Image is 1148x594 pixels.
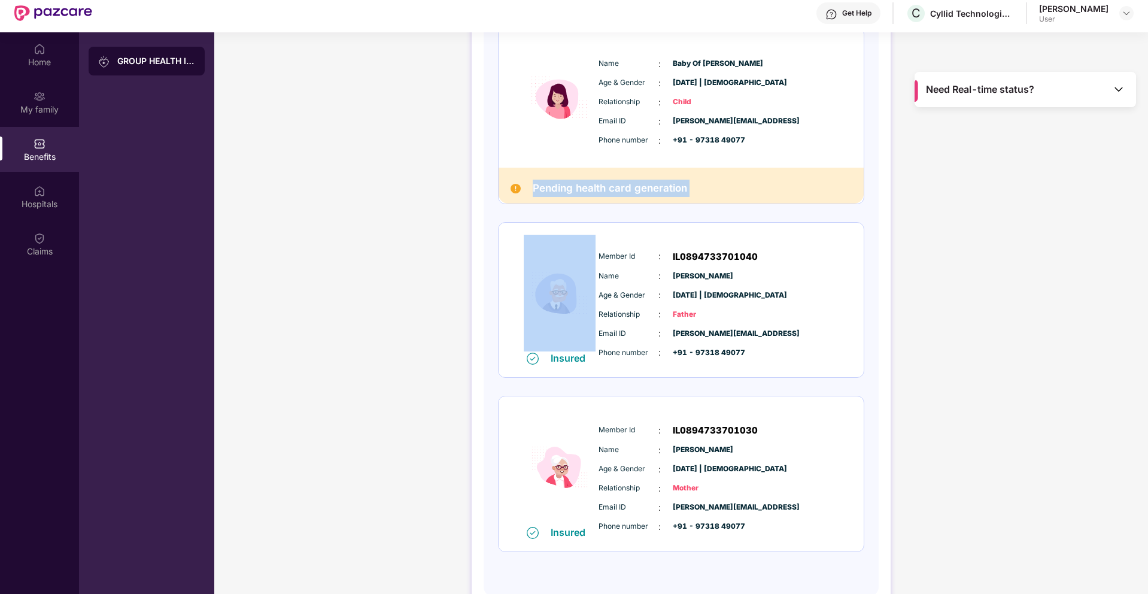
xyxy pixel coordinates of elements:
[551,526,593,538] div: Insured
[673,483,733,494] span: Mother
[599,425,658,436] span: Member Id
[673,463,733,475] span: [DATE] | [DEMOGRAPHIC_DATA]
[658,250,661,263] span: :
[930,8,1014,19] div: Cyllid Technologies Private Limited
[673,521,733,532] span: +91 - 97318 49077
[599,463,658,475] span: Age & Gender
[673,347,733,359] span: +91 - 97318 49077
[599,444,658,456] span: Name
[599,290,658,301] span: Age & Gender
[842,8,871,18] div: Get Help
[658,346,661,359] span: :
[599,483,658,494] span: Relationship
[527,353,539,365] img: svg+xml;base64,PHN2ZyB4bWxucz0iaHR0cDovL3d3dy53My5vcmcvMjAwMC9zdmciIHdpZHRoPSIxNiIgaGVpZ2h0PSIxNi...
[673,309,733,320] span: Father
[673,502,733,513] span: [PERSON_NAME][EMAIL_ADDRESS]
[673,116,733,127] span: [PERSON_NAME][EMAIL_ADDRESS]
[658,289,661,302] span: :
[673,250,758,264] span: IL0894733701040
[658,134,661,147] span: :
[673,135,733,146] span: +91 - 97318 49077
[658,482,661,495] span: :
[1113,83,1125,95] img: Toggle Icon
[34,137,45,149] img: svg+xml;base64,PHN2ZyBpZD0iQmVuZWZpdHMiIHhtbG5zPSJodHRwOi8vd3d3LnczLm9yZy8yMDAwL3N2ZyIgd2lkdGg9Ij...
[599,77,658,89] span: Age & Gender
[658,269,661,283] span: :
[524,409,596,526] img: icon
[527,527,539,539] img: svg+xml;base64,PHN2ZyB4bWxucz0iaHR0cDovL3d3dy53My5vcmcvMjAwMC9zdmciIHdpZHRoPSIxNiIgaGVpZ2h0PSIxNi...
[673,96,733,108] span: Child
[658,96,661,109] span: :
[34,232,45,244] img: svg+xml;base64,PHN2ZyBpZD0iQ2xhaW0iIHhtbG5zPSJodHRwOi8vd3d3LnczLm9yZy8yMDAwL3N2ZyIgd2lkdGg9IjIwIi...
[599,96,658,108] span: Relationship
[658,520,661,534] span: :
[658,424,661,437] span: :
[599,347,658,359] span: Phone number
[673,423,758,438] span: IL0894733701030
[673,271,733,282] span: [PERSON_NAME]
[673,444,733,456] span: [PERSON_NAME]
[1122,8,1131,18] img: svg+xml;base64,PHN2ZyBpZD0iRHJvcGRvd24tMzJ4MzIiIHhtbG5zPSJodHRwOi8vd3d3LnczLm9yZy8yMDAwL3N2ZyIgd2...
[599,328,658,340] span: Email ID
[1039,3,1108,14] div: [PERSON_NAME]
[34,90,45,102] img: svg+xml;base64,PHN2ZyB3aWR0aD0iMjAiIGhlaWdodD0iMjAiIHZpZXdCb3g9IjAgMCAyMCAyMCIgZmlsbD0ibm9uZSIgeG...
[658,327,661,340] span: :
[551,352,593,364] div: Insured
[658,501,661,514] span: :
[658,463,661,476] span: :
[34,184,45,196] img: svg+xml;base64,PHN2ZyBpZD0iSG9zcGl0YWxzIiB4bWxucz0iaHR0cDovL3d3dy53My5vcmcvMjAwMC9zdmciIHdpZHRoPS...
[658,444,661,457] span: :
[825,8,837,20] img: svg+xml;base64,PHN2ZyBpZD0iSGVscC0zMngzMiIgeG1sbnM9Imh0dHA6Ly93d3cudzMub3JnLzIwMDAvc3ZnIiB3aWR0aD...
[533,180,687,197] h2: Pending health card generation
[599,251,658,262] span: Member Id
[524,40,596,156] img: icon
[599,135,658,146] span: Phone number
[673,328,733,340] span: [PERSON_NAME][EMAIL_ADDRESS]
[34,43,45,54] img: svg+xml;base64,PHN2ZyBpZD0iSG9tZSIgeG1sbnM9Imh0dHA6Ly93d3cudzMub3JnLzIwMDAvc3ZnIiB3aWR0aD0iMjAiIG...
[524,235,596,351] img: icon
[511,184,521,194] img: Pending
[599,521,658,532] span: Phone number
[926,83,1034,96] span: Need Real-time status?
[658,308,661,321] span: :
[673,290,733,301] span: [DATE] | [DEMOGRAPHIC_DATA]
[599,271,658,282] span: Name
[912,6,921,20] span: C
[658,115,661,128] span: :
[98,56,110,68] img: svg+xml;base64,PHN2ZyB3aWR0aD0iMjAiIGhlaWdodD0iMjAiIHZpZXdCb3g9IjAgMCAyMCAyMCIgZmlsbD0ibm9uZSIgeG...
[673,77,733,89] span: [DATE] | [DEMOGRAPHIC_DATA]
[658,57,661,71] span: :
[673,58,733,69] span: Baby Of [PERSON_NAME]
[599,58,658,69] span: Name
[1039,14,1108,24] div: User
[117,55,195,67] div: GROUP HEALTH INSURANCE25
[599,309,658,320] span: Relationship
[599,116,658,127] span: Email ID
[14,5,92,21] img: New Pazcare Logo
[599,502,658,513] span: Email ID
[658,77,661,90] span: :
